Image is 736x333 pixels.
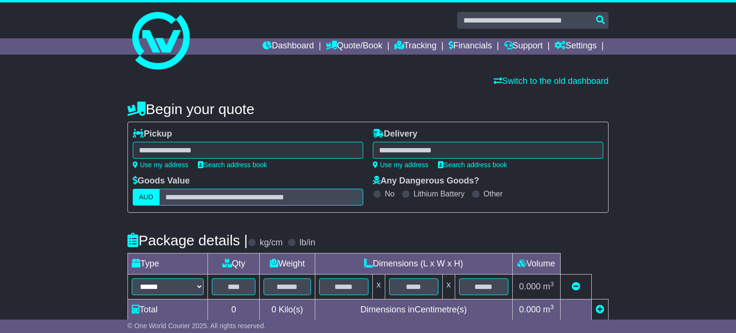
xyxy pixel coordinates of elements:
label: Pickup [133,129,172,139]
a: Financials [448,38,492,55]
a: Use my address [373,161,428,169]
a: Use my address [133,161,188,169]
td: Type [128,253,208,275]
label: Goods Value [133,176,190,186]
span: m [543,282,554,291]
a: Add new item [596,305,604,314]
span: © One World Courier 2025. All rights reserved. [127,322,266,330]
a: Switch to the old dashboard [494,76,609,86]
a: Dashboard [263,38,314,55]
td: Volume [512,253,560,275]
a: Tracking [394,38,437,55]
sup: 3 [550,303,554,310]
label: AUD [133,189,160,206]
label: Any Dangerous Goods? [373,176,479,186]
a: Search address book [198,161,267,169]
sup: 3 [550,280,554,287]
td: x [372,275,385,299]
h4: Package details | [127,232,248,248]
h4: Begin your quote [127,101,609,117]
label: lb/in [299,238,315,248]
span: 0 [271,305,276,314]
td: x [442,275,455,299]
span: 0.000 [519,282,540,291]
label: Delivery [373,129,417,139]
label: Other [483,189,503,198]
label: Lithium Battery [414,189,465,198]
a: Settings [554,38,597,55]
a: Quote/Book [326,38,382,55]
td: Qty [208,253,260,275]
td: Dimensions in Centimetre(s) [315,299,512,321]
label: No [385,189,394,198]
td: Kilo(s) [260,299,315,321]
span: 0.000 [519,305,540,314]
td: Dimensions (L x W x H) [315,253,512,275]
a: Support [504,38,543,55]
td: Total [128,299,208,321]
span: m [543,305,554,314]
td: Weight [260,253,315,275]
a: Remove this item [572,282,580,291]
a: Search address book [438,161,507,169]
label: kg/cm [260,238,283,248]
td: 0 [208,299,260,321]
